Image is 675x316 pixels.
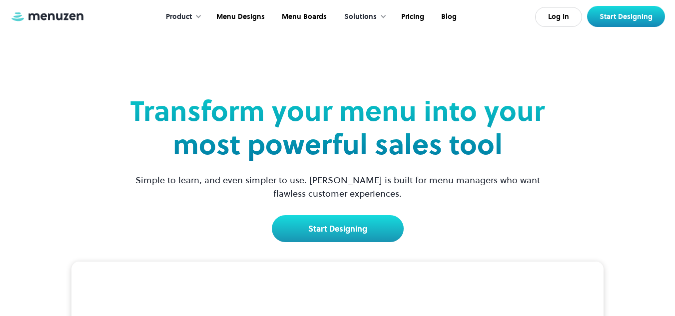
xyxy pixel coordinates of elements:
p: Simple to learn, and even simpler to use. [PERSON_NAME] is built for menu managers who want flawl... [127,173,549,200]
a: Start Designing [272,215,404,242]
a: Blog [432,1,464,32]
div: Solutions [334,1,392,32]
div: Product [166,11,192,22]
a: Log In [535,7,582,27]
a: Menu Designs [207,1,272,32]
a: Start Designing [587,6,665,27]
a: Pricing [392,1,432,32]
div: Product [156,1,207,32]
div: Solutions [344,11,377,22]
h1: Transform your menu into your most powerful sales tool [127,94,549,161]
a: Menu Boards [272,1,334,32]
